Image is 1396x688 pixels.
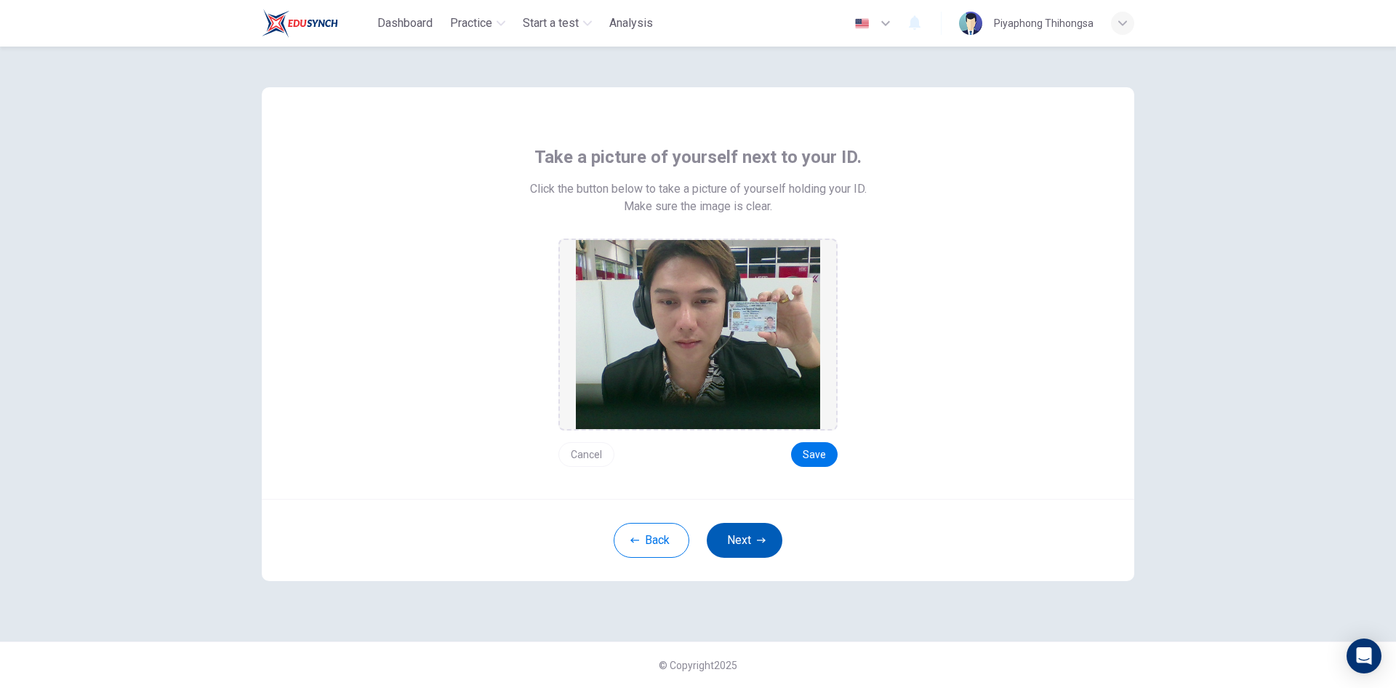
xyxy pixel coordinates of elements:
[262,9,338,38] img: Train Test logo
[614,523,689,558] button: Back
[603,10,659,36] button: Analysis
[994,15,1094,32] div: Piyaphong Thihongsa
[659,660,737,671] span: © Copyright 2025
[959,12,982,35] img: Profile picture
[853,18,871,29] img: en
[530,180,867,198] span: Click the button below to take a picture of yourself holding your ID.
[534,145,862,169] span: Take a picture of yourself next to your ID.
[1347,639,1381,673] div: Open Intercom Messenger
[576,240,820,429] img: preview screemshot
[377,15,433,32] span: Dashboard
[517,10,598,36] button: Start a test
[450,15,492,32] span: Practice
[444,10,511,36] button: Practice
[791,442,838,467] button: Save
[262,9,372,38] a: Train Test logo
[558,442,614,467] button: Cancel
[624,198,772,215] span: Make sure the image is clear.
[372,10,438,36] button: Dashboard
[609,15,653,32] span: Analysis
[523,15,579,32] span: Start a test
[707,523,782,558] button: Next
